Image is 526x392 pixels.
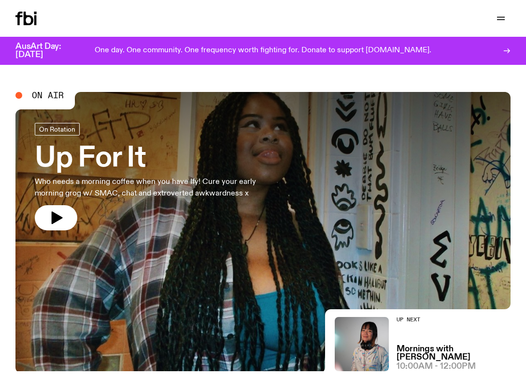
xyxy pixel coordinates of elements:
[95,46,431,55] p: One day. One community. One frequency worth fighting for. Donate to support [DOMAIN_NAME].
[35,145,282,172] h3: Up For It
[397,362,476,371] span: 10:00am - 12:00pm
[35,176,282,199] p: Who needs a morning coffee when you have Ify! Cure your early morning grog w/ SMAC, chat and extr...
[15,43,77,59] h3: AusArt Day: [DATE]
[397,345,511,362] a: Mornings with [PERSON_NAME]
[335,317,389,371] img: Kana Frazer is smiling at the camera with her head tilted slightly to her left. She wears big bla...
[15,92,511,371] a: Ify - a Brown Skin girl with black braided twists, looking up to the side with her tongue stickin...
[39,125,75,133] span: On Rotation
[35,123,80,136] a: On Rotation
[397,317,511,322] h2: Up Next
[35,123,282,230] a: Up For ItWho needs a morning coffee when you have Ify! Cure your early morning grog w/ SMAC, chat...
[32,91,64,100] span: On Air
